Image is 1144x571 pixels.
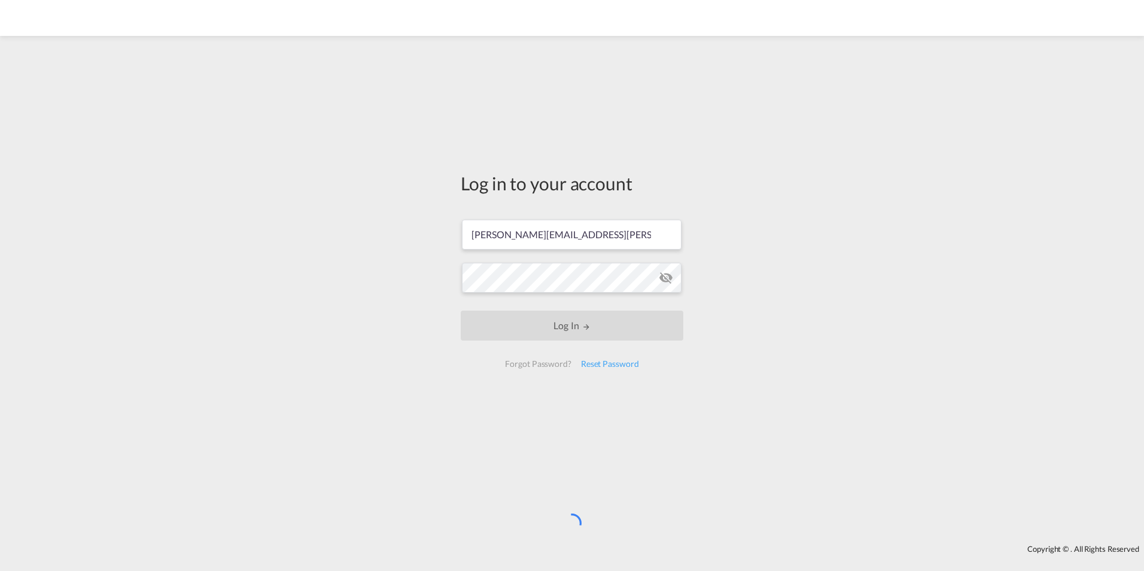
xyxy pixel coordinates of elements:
[462,220,681,250] input: Enter email/phone number
[461,311,683,341] button: LOGIN
[500,353,576,375] div: Forgot Password?
[461,171,683,196] div: Log in to your account
[576,353,644,375] div: Reset Password
[659,271,673,285] md-icon: icon-eye-off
